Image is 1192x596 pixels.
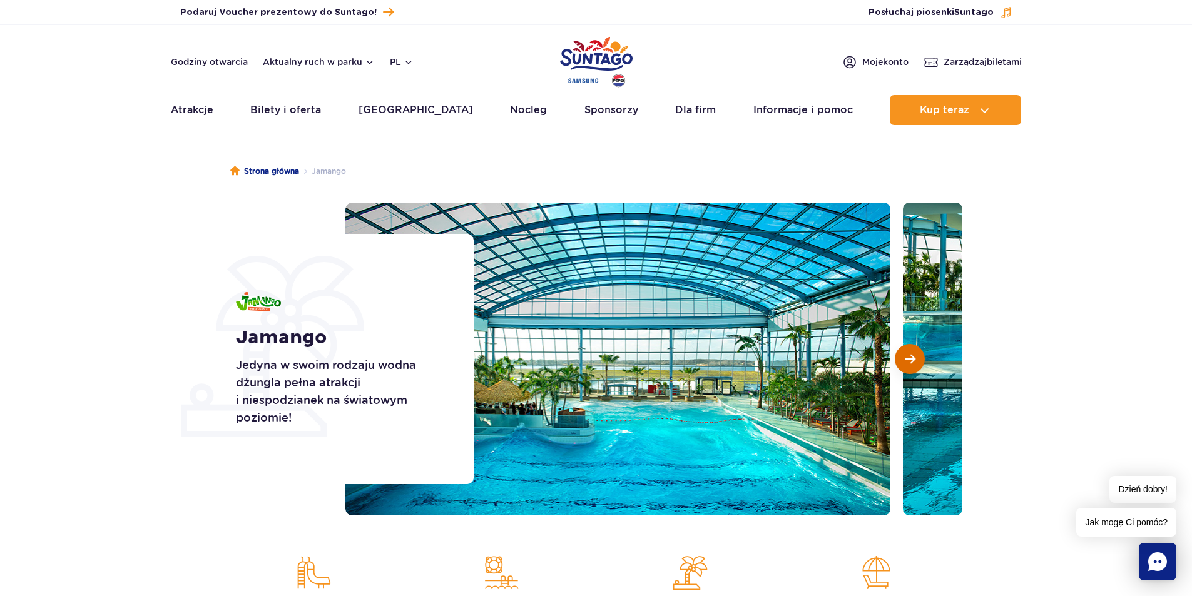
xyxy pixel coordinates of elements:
span: Kup teraz [920,104,969,116]
a: Strona główna [230,165,299,178]
a: Sponsorzy [584,95,638,125]
a: Park of Poland [560,31,633,89]
button: Kup teraz [890,95,1021,125]
span: Dzień dobry! [1109,476,1176,503]
a: Nocleg [510,95,547,125]
h1: Jamango [236,326,446,349]
a: Dla firm [675,95,716,125]
a: Zarządzajbiletami [924,54,1022,69]
span: Moje konto [862,56,909,68]
a: Podaruj Voucher prezentowy do Suntago! [180,4,394,21]
span: Suntago [954,8,994,17]
a: Atrakcje [171,95,213,125]
span: Podaruj Voucher prezentowy do Suntago! [180,6,377,19]
button: Posłuchaj piosenkiSuntago [869,6,1012,19]
a: Informacje i pomoc [753,95,853,125]
p: Jedyna w swoim rodzaju wodna dżungla pełna atrakcji i niespodzianek na światowym poziomie! [236,356,446,427]
div: Chat [1139,543,1176,580]
button: Aktualny ruch w parku [263,57,375,67]
span: Jak mogę Ci pomóc? [1076,508,1176,537]
a: Bilety i oferta [250,95,321,125]
a: Mojekonto [842,54,909,69]
img: Jamango [236,292,281,311]
a: [GEOGRAPHIC_DATA] [359,95,473,125]
span: Zarządzaj biletami [944,56,1022,68]
a: Godziny otwarcia [171,56,248,68]
button: pl [390,56,414,68]
span: Posłuchaj piosenki [869,6,994,19]
li: Jamango [299,165,346,178]
button: Następny slajd [895,344,925,374]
